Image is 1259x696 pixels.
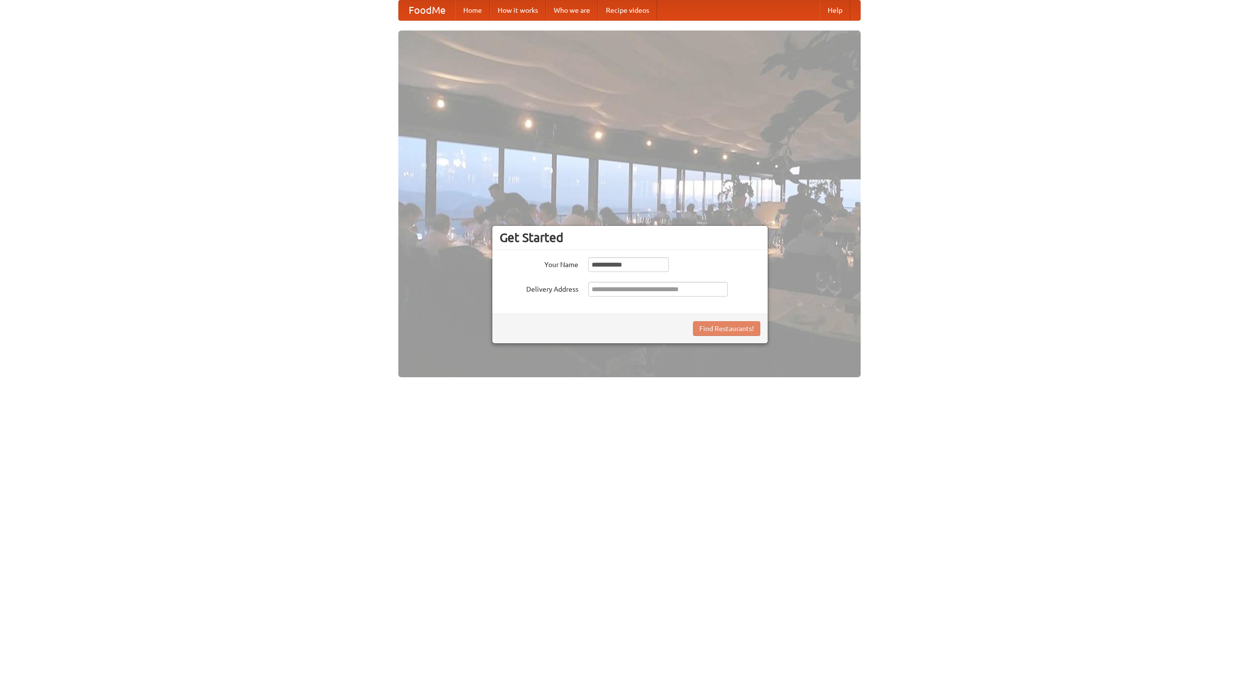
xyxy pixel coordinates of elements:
button: Find Restaurants! [693,321,760,336]
a: Recipe videos [598,0,657,20]
a: How it works [490,0,546,20]
a: Home [455,0,490,20]
h3: Get Started [500,230,760,245]
a: Help [820,0,850,20]
label: Your Name [500,257,578,270]
a: FoodMe [399,0,455,20]
a: Who we are [546,0,598,20]
label: Delivery Address [500,282,578,294]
